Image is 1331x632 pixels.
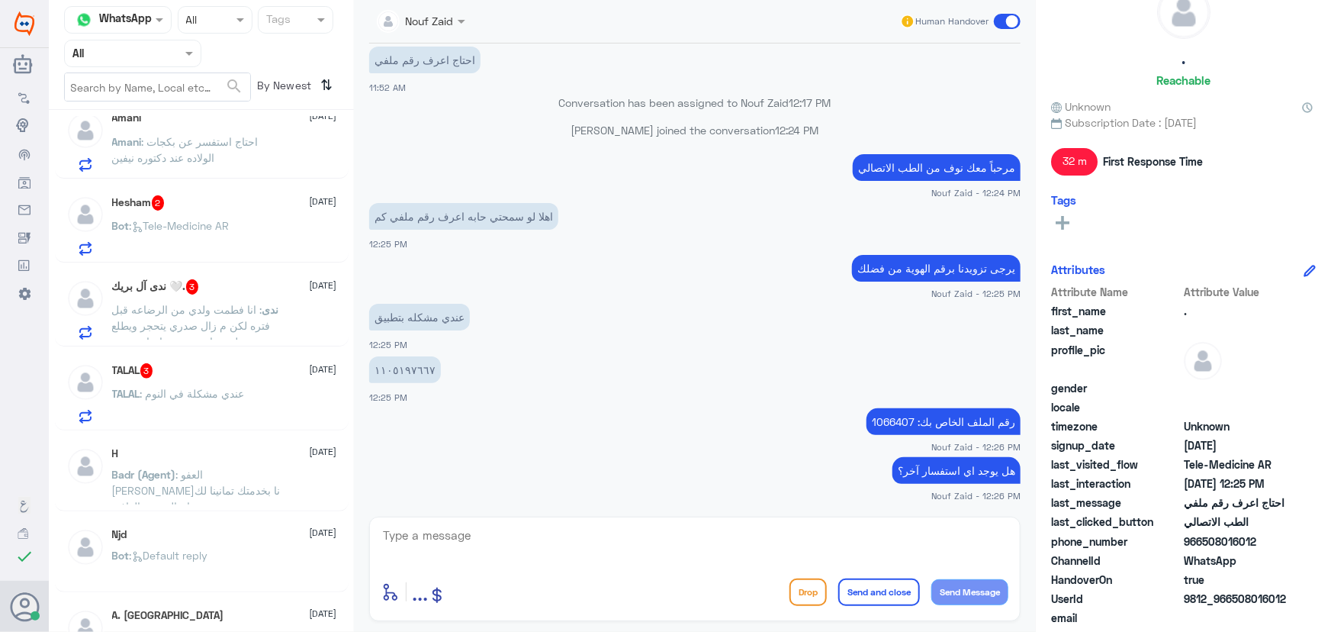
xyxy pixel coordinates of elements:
span: 12:25 PM [369,392,407,402]
span: 12:25 PM [369,239,407,249]
p: Conversation has been assigned to Nouf Zaid [369,95,1021,111]
h5: Amani [112,111,142,124]
span: Tele-Medicine AR [1184,456,1294,472]
span: Subscription Date : [DATE] [1051,114,1316,131]
i: ⇅ [321,73,333,98]
span: 2 [152,195,165,211]
span: null [1184,380,1294,396]
span: : العفو [PERSON_NAME]نا بخدمتك تمانينا لك دوام الصحة والعافية [112,468,281,513]
span: Nouf Zaid - 12:26 PM [931,489,1021,502]
span: UserId [1051,591,1181,607]
span: search [225,77,243,95]
img: Widebot Logo [14,11,34,36]
p: 13/8/2025, 12:25 PM [369,203,558,230]
p: 13/8/2025, 12:26 PM [866,408,1021,435]
h5: Njd [112,528,127,541]
button: search [225,74,243,99]
span: Unknown [1184,418,1294,434]
input: Search by Name, Local etc… [65,73,250,101]
span: Attribute Value [1184,284,1294,300]
h5: A. Turki [112,609,224,622]
i: check [15,547,34,566]
p: 13/8/2025, 12:25 PM [369,304,470,331]
span: ... [412,578,428,605]
span: Bot [112,549,130,562]
span: Nouf Zaid - 12:24 PM [931,186,1021,199]
span: 11:52 AM [369,82,406,92]
button: Send and close [838,579,920,606]
span: [DATE] [310,109,337,123]
span: [DATE] [310,363,337,376]
img: defaultAdmin.png [1184,342,1222,380]
span: 32 m [1051,148,1098,176]
span: Human Handover [915,15,989,28]
img: defaultAdmin.png [66,363,104,401]
span: 2 [1184,553,1294,569]
span: locale [1051,399,1181,415]
span: ChannelId [1051,553,1181,569]
span: Unknown [1051,98,1111,114]
span: [DATE] [310,279,337,292]
button: Send Message [931,579,1008,605]
h6: Attributes [1051,263,1105,276]
img: defaultAdmin.png [66,111,104,150]
h5: TALAL [112,363,153,379]
span: 3 [140,363,153,379]
button: Avatar [10,592,39,621]
span: profile_pic [1051,342,1181,377]
span: first_name [1051,303,1181,319]
span: 12:24 PM [776,124,819,137]
span: 966508016012 [1184,534,1294,550]
span: : عندي مشكلة في النوم [140,387,245,400]
button: ... [412,575,428,609]
span: 2025-08-13T09:25:21.3214429Z [1184,476,1294,492]
span: true [1184,572,1294,588]
p: 13/8/2025, 11:52 AM [369,47,481,73]
span: : انا فطمت ولدي من الرضاعه قبل فتره لكن م زال صدري يتحجر ويطلع حليب واتعبني مره احتاج حبوب للتجفيف 🥲 [112,303,271,364]
img: defaultAdmin.png [66,195,104,234]
span: By Newest [251,73,315,103]
span: null [1184,610,1294,626]
p: 13/8/2025, 12:24 PM [853,154,1021,181]
h5: Hesham [112,195,165,211]
h5: ندى آل بريك 🤍. [112,279,199,295]
img: defaultAdmin.png [66,528,104,566]
span: Nouf Zaid - 12:26 PM [931,440,1021,453]
span: [DATE] [310,607,337,621]
span: . [1184,303,1294,319]
span: Bot [112,219,130,232]
span: Badr (Agent) [112,468,176,481]
span: : احتاج استفسر عن بكجات الولاده عند دكتوره نيفين [112,135,259,164]
img: defaultAdmin.png [66,279,104,318]
span: 12:25 PM [369,340,407,350]
span: email [1051,610,1181,626]
h5: H [112,447,119,460]
h6: Reachable [1156,73,1210,87]
span: last_interaction [1051,476,1181,492]
p: 13/8/2025, 12:25 PM [369,356,441,383]
span: timezone [1051,418,1181,434]
span: last_clicked_button [1051,514,1181,530]
span: 12:17 PM [789,96,831,109]
img: defaultAdmin.png [66,447,104,485]
span: 3 [186,279,199,295]
span: [DATE] [310,445,337,459]
div: Tags [264,11,291,31]
span: 9812_966508016012 [1184,591,1294,607]
span: 2025-08-13T08:50:51.084Z [1184,437,1294,453]
span: last_name [1051,322,1181,338]
span: HandoverOn [1051,572,1181,588]
span: null [1184,399,1294,415]
span: last_message [1051,495,1181,511]
p: 13/8/2025, 12:26 PM [892,457,1021,484]
span: First Response Time [1103,153,1203,169]
span: Attribute Name [1051,284,1181,300]
span: last_visited_flow [1051,456,1181,472]
span: الطب الاتصالي [1184,514,1294,530]
span: [DATE] [310,195,337,208]
span: احتاج اعرف رقم ملفي [1184,495,1294,511]
span: Amani [112,135,142,148]
span: ندى [262,303,279,316]
p: 13/8/2025, 12:25 PM [852,255,1021,282]
span: Nouf Zaid - 12:25 PM [931,287,1021,300]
